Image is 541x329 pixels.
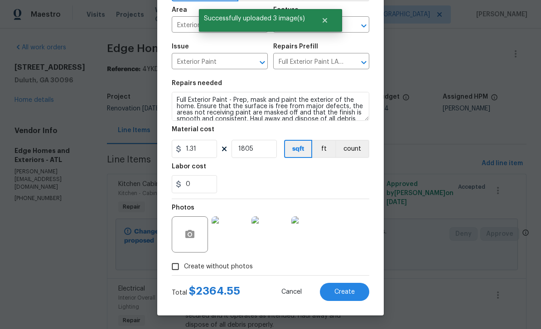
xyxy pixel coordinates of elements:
[256,56,269,69] button: Open
[310,11,340,29] button: Close
[273,7,299,13] h5: Feature
[172,7,187,13] h5: Area
[172,205,194,211] h5: Photos
[172,80,222,86] h5: Repairs needed
[267,283,316,301] button: Cancel
[357,56,370,69] button: Open
[335,140,369,158] button: count
[184,262,253,272] span: Create without photos
[172,286,240,297] div: Total
[357,19,370,32] button: Open
[312,140,335,158] button: ft
[334,289,355,296] span: Create
[320,283,369,301] button: Create
[189,286,240,296] span: $ 2364.55
[172,126,214,133] h5: Material cost
[172,163,206,170] h5: Labor cost
[172,43,189,50] h5: Issue
[199,9,310,28] span: Successfully uploaded 3 image(s)
[273,43,318,50] h5: Repairs Prefill
[172,92,369,121] textarea: Full Exterior Paint - Prep, mask and paint the exterior of the home. Ensure that the surface is f...
[284,140,312,158] button: sqft
[281,289,302,296] span: Cancel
